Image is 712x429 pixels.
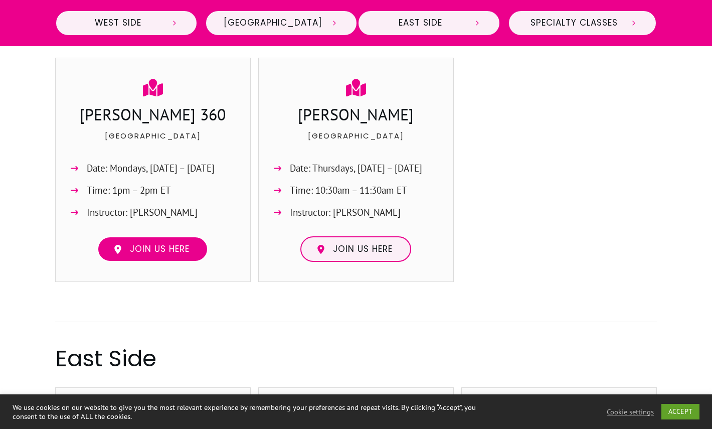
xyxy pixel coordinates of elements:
a: West Side [55,10,198,36]
span: Join us here [333,244,393,255]
a: Specialty Classes [508,10,657,36]
a: ACCEPT [661,404,699,419]
span: [GEOGRAPHIC_DATA] [224,18,322,29]
span: Join us here [130,244,190,255]
a: East Side [358,10,500,36]
p: [GEOGRAPHIC_DATA] [66,129,240,155]
h2: East Side [56,343,656,374]
span: Date: Mondays, [DATE] – [DATE] [87,160,215,177]
h3: [PERSON_NAME] [269,103,443,128]
a: Cookie settings [607,407,654,416]
span: East Side [376,18,465,29]
span: Instructor: [PERSON_NAME] [290,204,401,221]
span: Date: Thursdays, [DATE] – [DATE] [290,160,422,177]
p: [GEOGRAPHIC_DATA] [269,129,443,155]
div: We use cookies on our website to give you the most relevant experience by remembering your prefer... [13,403,493,421]
a: [GEOGRAPHIC_DATA] [205,10,358,36]
span: Time: 10:30am – 11:30am ET [290,182,407,199]
h3: [PERSON_NAME] 360 [66,103,240,128]
span: Instructor: [PERSON_NAME] [87,204,198,221]
span: Specialty Classes [526,18,622,29]
span: West Side [74,18,162,29]
a: Join us here [300,236,411,262]
span: Time: 1pm – 2pm ET [87,182,171,199]
a: Join us here [97,236,208,262]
